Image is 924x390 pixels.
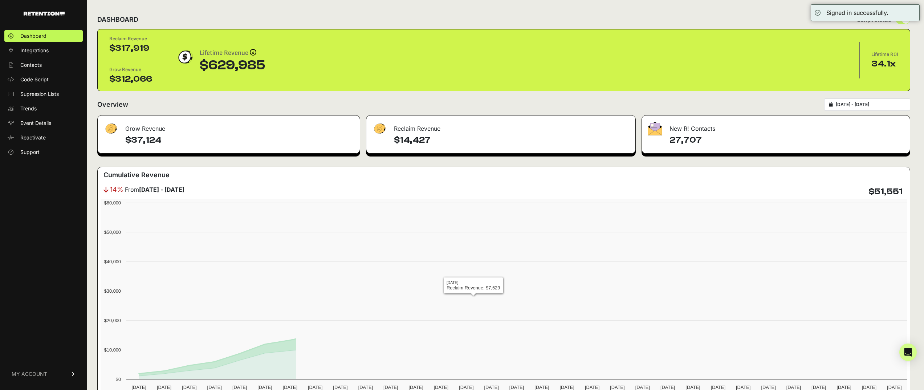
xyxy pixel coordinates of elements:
[104,288,121,294] text: $30,000
[20,47,49,54] span: Integrations
[157,385,171,390] text: [DATE]
[4,117,83,129] a: Event Details
[125,185,184,194] span: From
[103,122,118,136] img: fa-dollar-13500eef13a19c4ab2b9ed9ad552e47b0d9fc28b02b83b90ba0e00f96d6372e9.png
[509,385,524,390] text: [DATE]
[125,134,354,146] h4: $37,124
[4,363,83,385] a: MY ACCOUNT
[899,344,917,361] div: Open Intercom Messenger
[109,73,152,85] div: $312,066
[383,385,398,390] text: [DATE]
[685,385,700,390] text: [DATE]
[4,146,83,158] a: Support
[104,200,121,206] text: $60,000
[109,35,152,42] div: Reclaim Revenue
[4,59,83,71] a: Contacts
[366,115,635,137] div: Reclaim Revenue
[868,186,903,198] h4: $51,551
[207,385,222,390] text: [DATE]
[434,385,448,390] text: [DATE]
[139,186,184,193] strong: [DATE] - [DATE]
[635,385,650,390] text: [DATE]
[109,42,152,54] div: $317,919
[176,48,194,66] img: dollar-coin-05c43ed7efb7bc0c12610022525b4bbbb207c7efeef5aecc26f025e68dcafac9.png
[4,45,83,56] a: Integrations
[308,385,322,390] text: [DATE]
[333,385,347,390] text: [DATE]
[560,385,574,390] text: [DATE]
[4,74,83,85] a: Code Script
[826,8,888,17] div: Signed in successfully.
[610,385,624,390] text: [DATE]
[372,122,387,136] img: fa-dollar-13500eef13a19c4ab2b9ed9ad552e47b0d9fc28b02b83b90ba0e00f96d6372e9.png
[24,12,65,16] img: Retention.com
[104,229,121,235] text: $50,000
[109,66,152,73] div: Grow Revenue
[110,184,123,195] span: 14%
[811,385,826,390] text: [DATE]
[182,385,196,390] text: [DATE]
[97,99,128,110] h2: Overview
[711,385,725,390] text: [DATE]
[20,61,42,69] span: Contacts
[358,385,373,390] text: [DATE]
[459,385,473,390] text: [DATE]
[104,347,121,353] text: $10,000
[98,115,360,137] div: Grow Revenue
[871,51,898,58] div: Lifetime ROI
[585,385,599,390] text: [DATE]
[257,385,272,390] text: [DATE]
[283,385,297,390] text: [DATE]
[887,385,901,390] text: [DATE]
[232,385,247,390] text: [DATE]
[12,370,47,378] span: MY ACCOUNT
[394,134,629,146] h4: $14,427
[534,385,549,390] text: [DATE]
[4,132,83,143] a: Reactivate
[648,122,662,135] img: fa-envelope-19ae18322b30453b285274b1b8af3d052b27d846a4fbe8435d1a52b978f639a2.png
[103,170,170,180] h3: Cumulative Revenue
[20,149,40,156] span: Support
[736,385,750,390] text: [DATE]
[20,90,59,98] span: Supression Lists
[132,385,146,390] text: [DATE]
[200,58,265,73] div: $629,985
[484,385,498,390] text: [DATE]
[4,103,83,114] a: Trends
[4,88,83,100] a: Supression Lists
[116,377,121,382] text: $0
[837,385,851,390] text: [DATE]
[642,115,910,137] div: New R! Contacts
[20,105,37,112] span: Trends
[408,385,423,390] text: [DATE]
[761,385,776,390] text: [DATE]
[104,318,121,323] text: $20,000
[871,58,898,70] div: 34.1x
[660,385,675,390] text: [DATE]
[20,76,49,83] span: Code Script
[20,119,51,127] span: Event Details
[97,15,138,25] h2: DASHBOARD
[104,259,121,264] text: $40,000
[20,134,46,141] span: Reactivate
[20,32,46,40] span: Dashboard
[200,48,265,58] div: Lifetime Revenue
[669,134,904,146] h4: 27,707
[4,30,83,42] a: Dashboard
[786,385,801,390] text: [DATE]
[862,385,876,390] text: [DATE]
